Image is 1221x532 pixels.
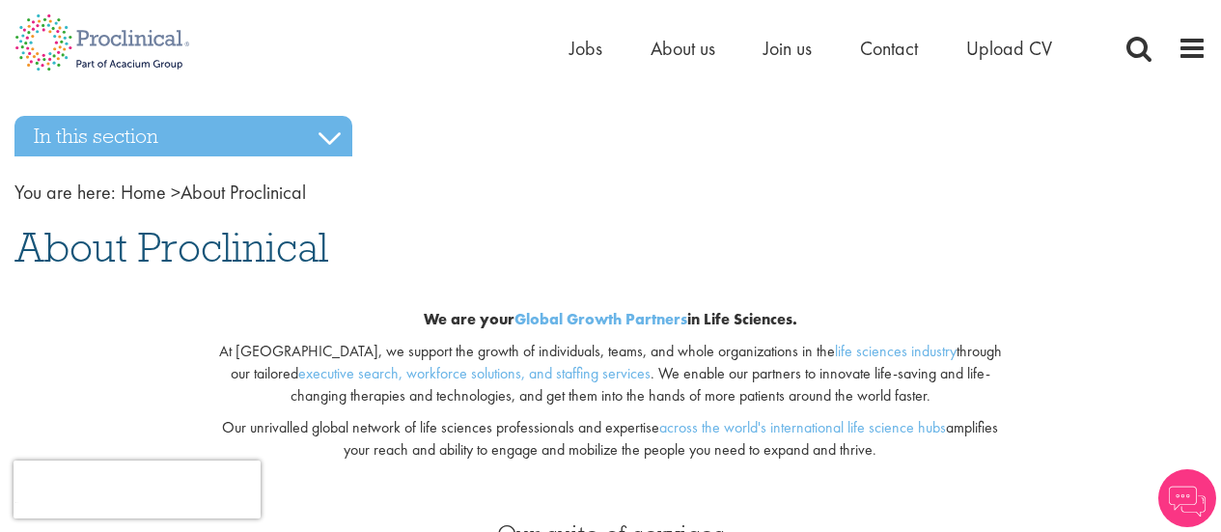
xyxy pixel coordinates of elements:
[966,36,1052,61] a: Upload CV
[14,116,352,156] h3: In this section
[835,341,957,361] a: life sciences industry
[569,36,602,61] a: Jobs
[763,36,812,61] a: Join us
[298,363,651,383] a: executive search, workforce solutions, and staffing services
[659,417,946,437] a: across the world's international life science hubs
[14,461,261,518] iframe: reCAPTCHA
[121,180,306,205] span: About Proclinical
[514,309,687,329] a: Global Growth Partners
[424,309,797,329] b: We are your in Life Sciences.
[14,221,328,273] span: About Proclinical
[651,36,715,61] a: About us
[171,180,180,205] span: >
[218,341,1003,407] p: At [GEOGRAPHIC_DATA], we support the growth of individuals, teams, and whole organizations in the...
[218,417,1003,462] p: Our unrivalled global network of life sciences professionals and expertise amplifies your reach a...
[121,180,166,205] a: breadcrumb link to Home
[1158,469,1216,527] img: Chatbot
[14,180,116,205] span: You are here:
[860,36,918,61] a: Contact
